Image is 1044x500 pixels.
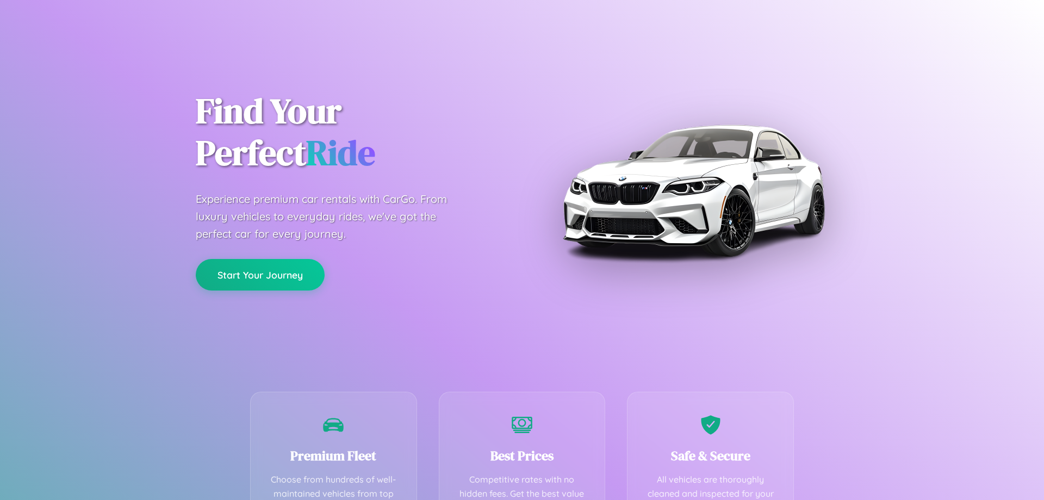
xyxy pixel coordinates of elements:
[196,190,468,243] p: Experience premium car rentals with CarGo. From luxury vehicles to everyday rides, we've got the ...
[306,129,375,176] span: Ride
[267,447,400,465] h3: Premium Fleet
[557,54,829,326] img: Premium BMW car rental vehicle
[196,259,325,291] button: Start Your Journey
[196,90,506,174] h1: Find Your Perfect
[644,447,777,465] h3: Safe & Secure
[456,447,589,465] h3: Best Prices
